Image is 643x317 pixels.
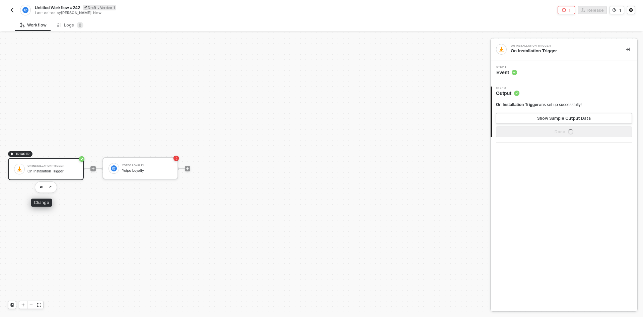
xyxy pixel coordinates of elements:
[20,22,47,28] div: Workflow
[57,22,83,29] div: Logs
[491,66,637,76] div: Step 1Event
[9,7,15,13] img: back
[15,151,30,157] span: TRIGGER
[626,47,630,51] span: icon-collapse-right
[79,156,84,162] span: icon-success-page
[77,22,83,29] sup: 0
[47,183,55,191] button: edit-cred
[49,186,52,189] img: edit-cred
[610,6,624,14] button: 1
[22,7,28,13] img: integration-icon
[8,6,16,14] button: back
[496,126,632,137] button: Doneicon-loader
[35,5,80,10] span: Untitled Workflow #242
[122,168,172,173] div: Yotpo Loyalty
[496,102,582,108] div: was set up successfully!
[173,156,179,161] span: icon-error-page
[496,90,519,97] span: Output
[111,165,117,171] img: icon
[496,102,539,107] span: On Installation Trigger
[61,10,91,15] span: [PERSON_NAME]
[27,165,78,167] div: On Installation Trigger
[186,167,190,171] span: icon-play
[29,303,33,307] span: icon-minus
[10,152,14,156] span: icon-play
[496,87,519,89] span: Step 2
[122,164,172,167] div: Yotpo Loyalty
[37,303,41,307] span: icon-expand
[498,46,504,52] img: integration-icon
[37,183,45,191] button: edit-cred
[558,6,575,14] button: 1
[569,7,571,13] div: 1
[496,69,517,76] span: Event
[496,113,632,124] button: Show Sample Output Data
[83,5,116,10] div: Draft • Version 1
[619,7,621,13] div: 1
[27,169,78,173] div: On Installation Trigger
[511,45,611,47] div: On Installation Trigger
[16,166,22,172] img: icon
[537,116,591,121] div: Show Sample Output Data
[496,66,517,68] span: Step 1
[578,6,607,14] button: Release
[91,167,95,171] span: icon-play
[511,48,615,54] div: On Installation Trigger
[35,10,321,15] div: Last edited by - Now
[491,87,637,137] div: Step 2Output On Installation Triggerwas set up successfully!Show Sample Output DataDoneicon-loader
[84,6,88,9] span: icon-edit
[629,8,633,12] span: icon-settings
[40,186,43,188] img: edit-cred
[562,8,566,12] span: icon-error-page
[21,303,25,307] span: icon-play
[613,8,617,12] span: icon-versioning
